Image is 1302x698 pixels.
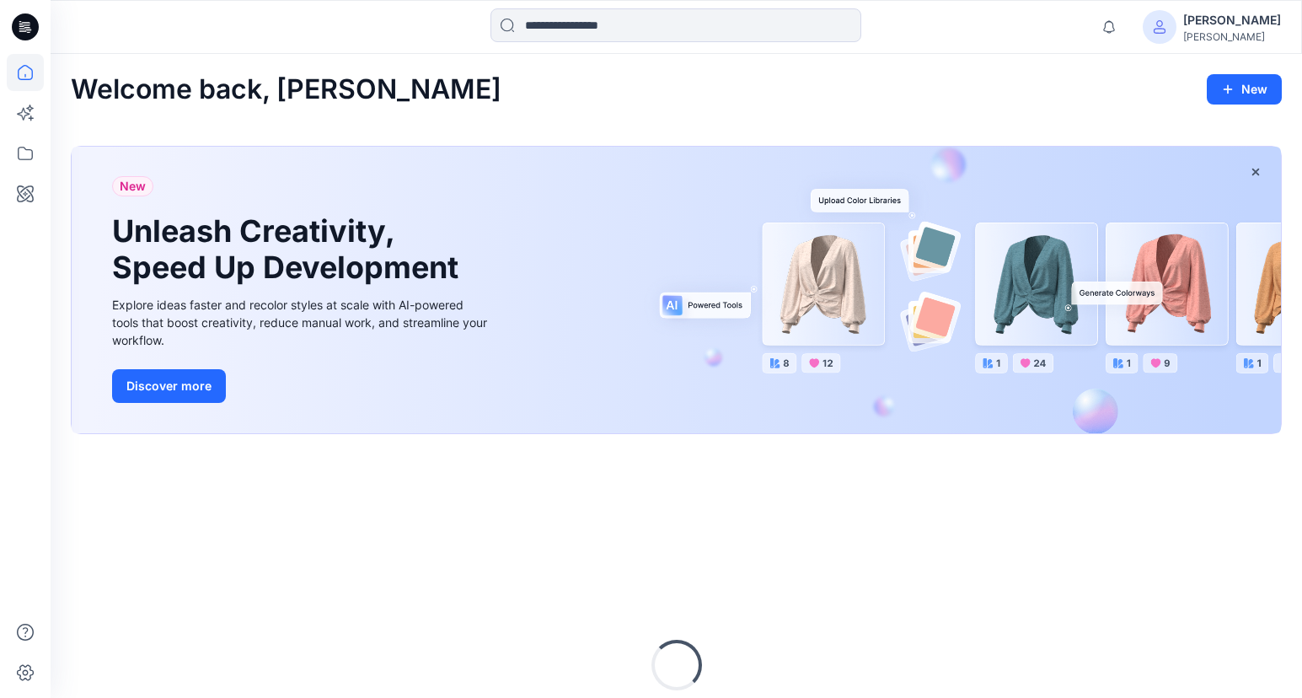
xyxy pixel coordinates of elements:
a: Discover more [112,369,491,403]
button: Discover more [112,369,226,403]
h1: Unleash Creativity, Speed Up Development [112,213,466,286]
span: New [120,176,146,196]
div: [PERSON_NAME] [1183,10,1281,30]
svg: avatar [1153,20,1166,34]
button: New [1207,74,1282,105]
h2: Welcome back, [PERSON_NAME] [71,74,501,105]
div: Explore ideas faster and recolor styles at scale with AI-powered tools that boost creativity, red... [112,296,491,349]
div: [PERSON_NAME] [1183,30,1281,43]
